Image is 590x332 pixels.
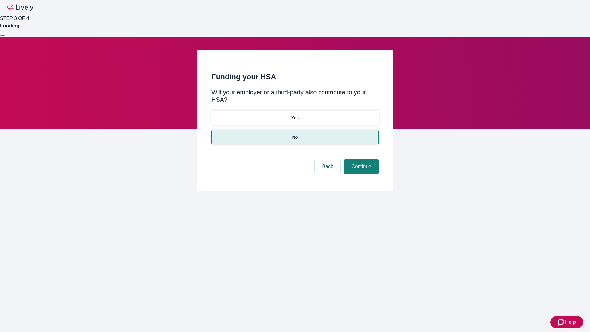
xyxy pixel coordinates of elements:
[211,89,379,103] div: Will your employer or a third-party also contribute to your HSA?
[211,130,379,144] button: No
[550,316,583,328] button: Zendesk support iconHelp
[291,115,299,121] p: Yes
[7,4,33,11] img: Lively
[211,111,379,125] button: Yes
[211,71,379,82] h2: Funding your HSA
[292,134,298,140] p: No
[344,159,379,174] button: Continue
[558,318,565,326] svg: Zendesk support icon
[315,159,340,174] button: Back
[565,318,576,326] span: Help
